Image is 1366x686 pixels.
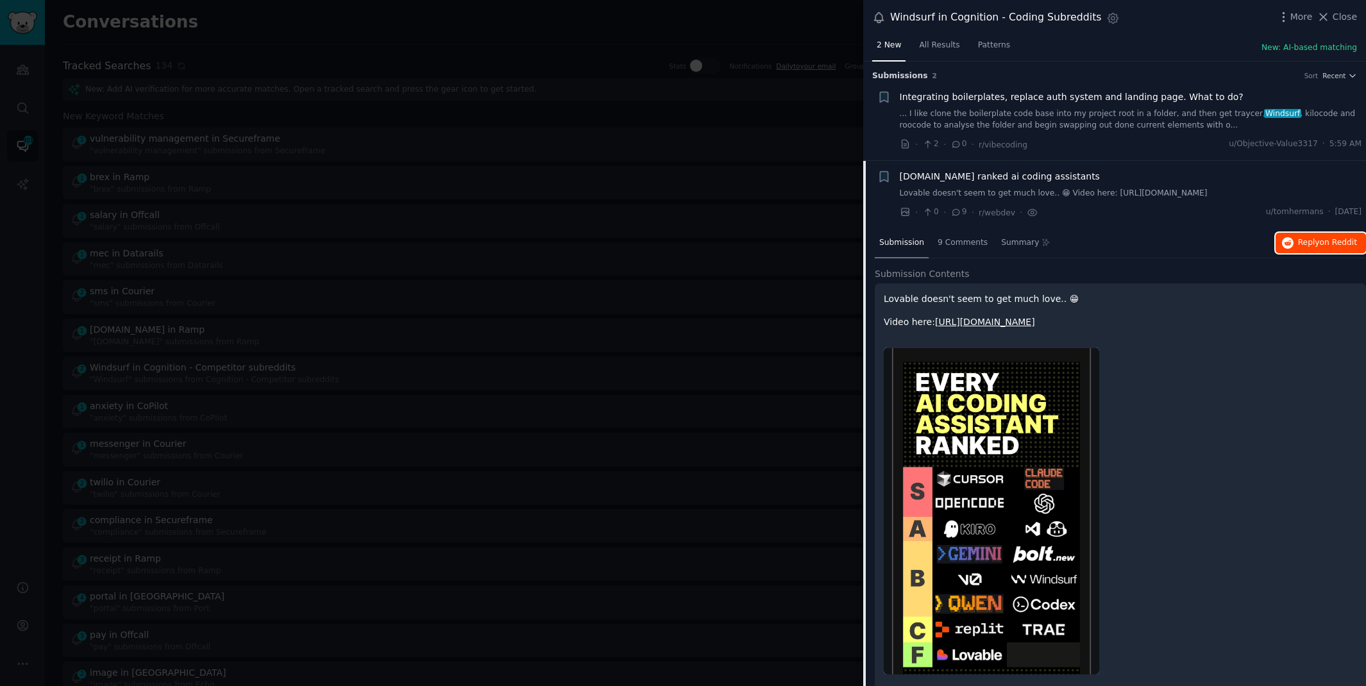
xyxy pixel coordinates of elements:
[1290,10,1313,24] span: More
[1266,206,1324,218] span: u/tomhermans
[872,71,928,82] span: Submission s
[1333,10,1357,24] span: Close
[1317,10,1357,24] button: Close
[877,40,901,51] span: 2 New
[932,72,937,79] span: 2
[1229,138,1318,150] span: u/Objective-Value3317
[979,208,1015,217] span: r/webdev
[884,315,1357,329] p: Video here:
[950,138,966,150] span: 0
[1020,206,1022,219] span: ·
[915,138,918,151] span: ·
[1264,109,1301,118] span: Windsurf
[943,138,946,151] span: ·
[938,237,988,249] span: 9 Comments
[950,206,966,218] span: 9
[890,10,1102,26] div: Windsurf in Cognition - Coding Subreddits
[884,347,1099,675] img: Syntax.fm ranked ai coding assistants
[1276,233,1366,253] button: Replyon Reddit
[943,206,946,219] span: ·
[979,140,1027,149] span: r/vibecoding
[1329,138,1362,150] span: 5:59 AM
[879,237,924,249] span: Submission
[900,90,1244,104] a: Integrating boilerplates, replace auth system and landing page. What to do?
[974,35,1015,62] a: Patterns
[1277,10,1313,24] button: More
[915,35,964,62] a: All Results
[900,108,1362,131] a: ... I like clone the boilerplate code base into my project root in a folder, and then get traycer...
[919,40,959,51] span: All Results
[1320,238,1357,247] span: on Reddit
[972,138,974,151] span: ·
[978,40,1010,51] span: Patterns
[1304,71,1319,80] div: Sort
[1322,71,1357,80] button: Recent
[922,206,938,218] span: 0
[972,206,974,219] span: ·
[900,188,1362,199] a: Lovable doesn't seem to get much love.. 😁 Video here: [URL][DOMAIN_NAME]
[875,267,970,281] span: Submission Contents
[1001,237,1039,249] span: Summary
[884,292,1357,306] p: Lovable doesn't seem to get much love.. 😁
[1328,206,1331,218] span: ·
[915,206,918,219] span: ·
[1261,42,1357,54] button: New: AI-based matching
[922,138,938,150] span: 2
[900,170,1100,183] a: [DOMAIN_NAME] ranked ai coding assistants
[935,317,1035,327] a: [URL][DOMAIN_NAME]
[1298,237,1357,249] span: Reply
[1322,71,1345,80] span: Recent
[1335,206,1362,218] span: [DATE]
[872,35,906,62] a: 2 New
[1322,138,1325,150] span: ·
